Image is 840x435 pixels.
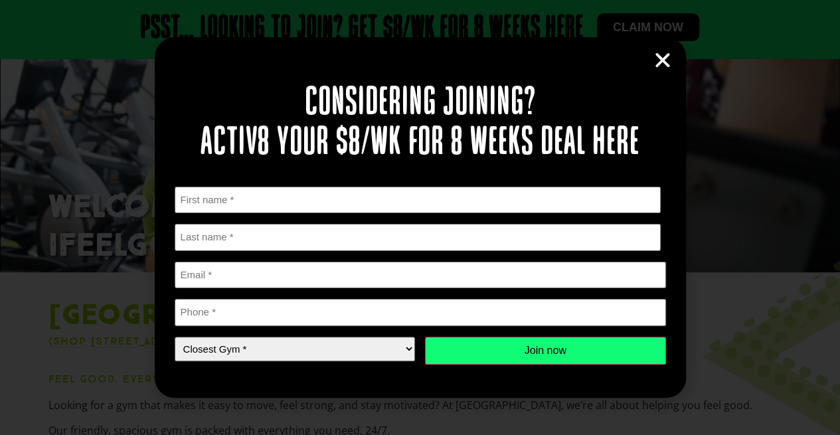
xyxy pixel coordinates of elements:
a: Close [653,50,673,70]
input: First name * [175,187,661,214]
h2: Considering joining? Activ8 your $8/wk for 8 weeks deal here [175,84,666,163]
input: Email * [175,262,666,289]
input: Last name * [175,224,661,251]
input: Phone * [175,299,666,326]
input: Join now [425,337,666,365]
